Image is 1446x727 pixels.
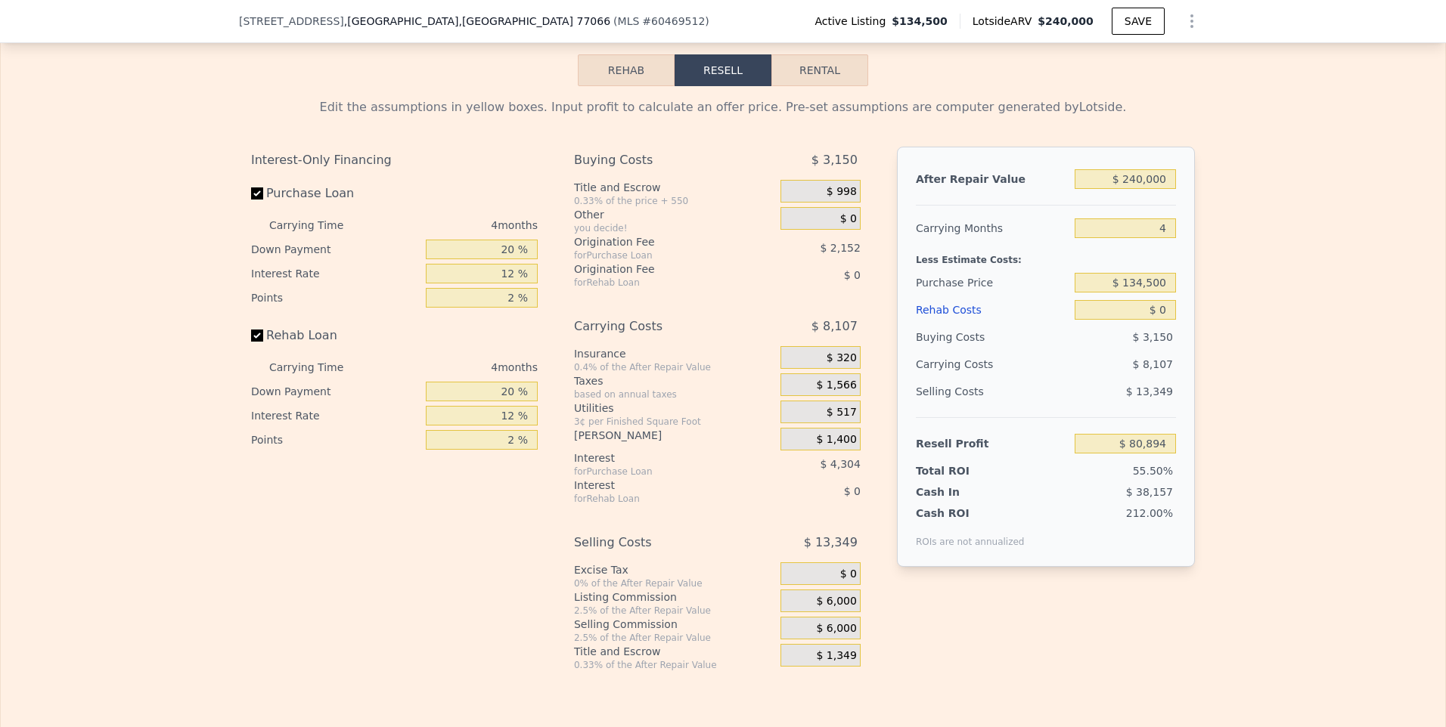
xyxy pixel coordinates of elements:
div: Excise Tax [574,562,774,577]
button: Rental [771,54,868,86]
span: $ 13,349 [1126,385,1173,398]
span: 55.50% [1133,465,1173,477]
div: for Purchase Loan [574,249,743,261]
input: Purchase Loan [251,187,263,200]
div: Selling Costs [574,529,743,556]
span: $ 6,000 [816,595,856,608]
div: [PERSON_NAME] [574,428,774,443]
div: Down Payment [251,379,420,404]
div: Origination Fee [574,261,743,277]
div: for Purchase Loan [574,466,743,478]
div: 0.33% of the After Repair Value [574,659,774,671]
div: Cash ROI [916,506,1025,521]
span: $ 8,107 [1133,358,1173,370]
div: 3¢ per Finished Square Foot [574,416,774,428]
div: you decide! [574,222,774,234]
span: $ 6,000 [816,622,856,636]
div: Buying Costs [916,323,1069,351]
div: Interest [574,450,743,466]
div: for Rehab Loan [574,277,743,289]
div: Purchase Price [916,269,1069,296]
div: Interest [574,478,743,493]
button: Resell [675,54,771,86]
button: SAVE [1112,8,1165,35]
span: $ 998 [827,185,857,199]
div: 0.4% of the After Repair Value [574,361,774,373]
input: Rehab Loan [251,329,263,342]
span: $ 1,400 [816,433,856,447]
div: Total ROI [916,463,1010,478]
label: Rehab Loan [251,322,420,349]
span: Lotside ARV [973,14,1038,29]
div: ROIs are not annualized [916,521,1025,548]
div: Carrying Months [916,215,1069,242]
div: Other [574,207,774,222]
div: Carrying Costs [916,351,1010,378]
span: [STREET_ADDRESS] [239,14,344,29]
span: $ 3,150 [1133,331,1173,343]
div: Cash In [916,484,1010,500]
div: Points [251,428,420,452]
div: 2.5% of the After Repair Value [574,632,774,644]
div: Interest Rate [251,404,420,428]
span: $ 0 [840,568,857,581]
span: , [GEOGRAPHIC_DATA] 77066 [458,15,610,27]
div: based on annual taxes [574,388,774,401]
div: Interest-Only Financing [251,147,538,174]
div: Listing Commission [574,589,774,605]
div: 4 months [374,355,538,379]
div: Edit the assumptions in yellow boxes. Input profit to calculate an offer price. Pre-set assumptio... [251,98,1195,116]
span: $240,000 [1038,15,1094,27]
span: $ 8,107 [811,313,858,340]
span: $ 1,349 [816,649,856,663]
div: Insurance [574,346,774,361]
span: # 60469512 [642,15,705,27]
div: Utilities [574,401,774,416]
div: 4 months [374,213,538,237]
div: Buying Costs [574,147,743,174]
div: ( ) [613,14,709,29]
span: $ 38,157 [1126,486,1173,498]
div: Interest Rate [251,261,420,286]
button: Rehab [578,54,675,86]
div: Carrying Time [269,355,368,379]
div: Rehab Costs [916,296,1069,323]
div: Less Estimate Costs: [916,242,1176,269]
div: Selling Costs [916,378,1069,405]
div: Origination Fee [574,234,743,249]
span: $ 3,150 [811,147,858,174]
div: for Rehab Loan [574,493,743,505]
div: Down Payment [251,237,420,261]
span: MLS [618,15,640,27]
div: Points [251,286,420,310]
div: 0% of the After Repair Value [574,577,774,589]
span: $ 1,566 [816,379,856,392]
div: Title and Escrow [574,180,774,195]
span: $ 0 [844,269,861,281]
div: 2.5% of the After Repair Value [574,605,774,617]
span: $ 0 [840,212,857,226]
div: Carrying Time [269,213,368,237]
div: After Repair Value [916,166,1069,193]
div: Taxes [574,373,774,388]
span: $ 0 [844,485,861,497]
button: Show Options [1177,6,1207,36]
span: $ 4,304 [820,458,860,470]
label: Purchase Loan [251,180,420,207]
div: 0.33% of the price + 550 [574,195,774,207]
div: Selling Commission [574,617,774,632]
span: $ 320 [827,351,857,365]
span: Active Listing [815,14,892,29]
span: $134,500 [892,14,948,29]
div: Resell Profit [916,430,1069,457]
div: Carrying Costs [574,313,743,340]
span: $ 517 [827,406,857,419]
span: $ 13,349 [804,529,858,556]
span: $ 2,152 [820,242,860,254]
div: Title and Escrow [574,644,774,659]
span: , [GEOGRAPHIC_DATA] [344,14,610,29]
span: 212.00% [1126,507,1173,519]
